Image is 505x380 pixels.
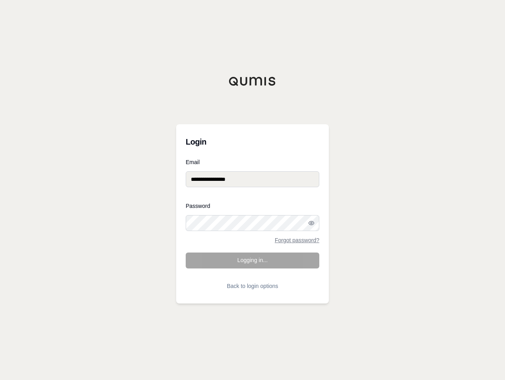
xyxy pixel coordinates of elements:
[186,278,319,294] button: Back to login options
[186,159,319,165] label: Email
[229,76,276,86] img: Qumis
[186,134,319,150] h3: Login
[186,203,319,209] label: Password
[275,237,319,243] a: Forgot password?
